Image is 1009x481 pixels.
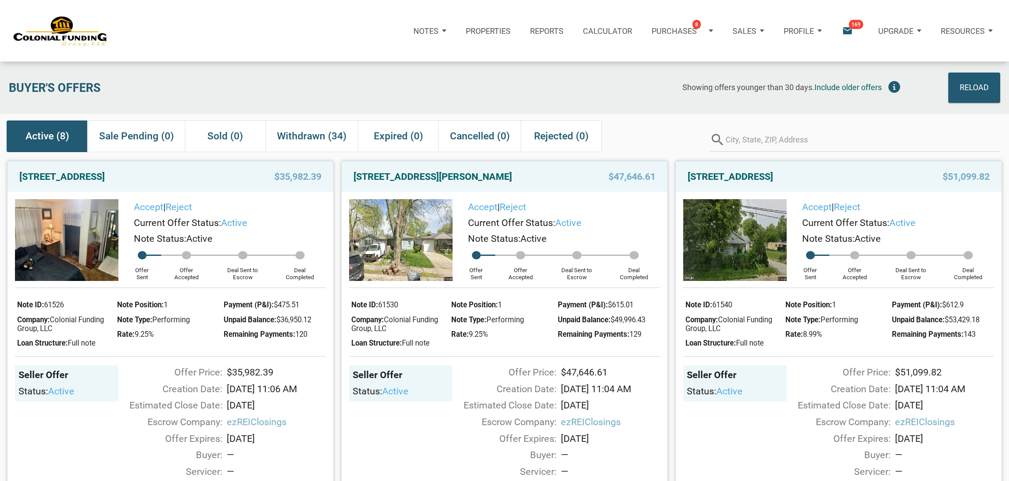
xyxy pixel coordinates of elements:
[723,15,774,47] button: Sales
[19,169,105,185] a: [STREET_ADDRESS]
[274,259,326,281] div: Deal Completed
[18,386,48,397] span: Status:
[849,20,863,29] span: 169
[117,300,164,309] span: Note Position:
[785,315,821,324] span: Note Type:
[782,398,891,413] div: Estimated Close Date:
[222,398,331,413] div: [DATE]
[891,365,999,380] div: $51,099.82
[404,11,456,50] a: Notes
[814,83,882,92] span: Include older offers
[451,300,498,309] span: Note Position:
[945,315,980,324] span: $53,429.18
[712,300,732,309] span: 61540
[948,73,1000,103] button: Reload
[161,259,211,281] div: Offer Accepted
[878,26,913,36] p: Upgrade
[561,465,660,479] div: —
[448,432,556,446] div: Offer Expires:
[782,465,891,479] div: Servicer:
[556,432,665,446] div: [DATE]
[725,128,1000,152] input: City, State, ZIP, Address
[274,300,299,309] span: $475.51
[164,300,168,309] span: 1
[468,217,555,228] span: Current Offer Status:
[891,432,999,446] div: [DATE]
[274,169,321,185] span: $35,982.39
[457,259,495,281] div: Offer Sent
[413,26,438,36] p: Notes
[774,11,832,50] a: Profile
[942,300,964,309] span: $612.9
[17,339,68,347] span: Loan Structure:
[224,300,274,309] span: Payment (P&I):
[44,300,64,309] span: 61526
[791,259,829,281] div: Offer Sent
[468,233,520,244] span: Note Status:
[207,128,243,144] span: Sold (0)
[114,432,222,446] div: Offer Expires:
[520,233,547,244] span: Active
[117,330,135,339] span: Rate:
[716,386,743,397] span: active
[941,26,985,36] p: Resources
[642,15,723,47] button: Purchases8
[561,415,660,430] span: ezREIClosings
[221,217,247,228] span: active
[733,26,756,36] p: Sales
[135,330,154,339] span: 9.25%
[7,120,87,152] div: Active (8)
[134,201,192,212] span: |
[351,300,378,309] span: Note ID:
[895,465,994,479] div: —
[692,20,701,29] span: 8
[17,300,44,309] span: Note ID:
[832,11,869,50] button: email169
[227,465,326,479] div: —
[892,315,945,324] span: Unpaid Balance:
[710,128,725,152] i: search
[500,201,526,212] a: Reject
[114,448,222,463] div: Buyer:
[802,201,860,212] span: |
[558,300,608,309] span: Payment (P&I):
[931,15,1002,47] button: Resources
[404,15,456,47] button: Notes
[521,120,601,152] div: Rejected (0)
[448,398,556,413] div: Estimated Close Date:
[608,169,655,185] span: $47,646.61
[774,15,832,47] button: Profile
[438,120,521,152] div: Cancelled (0)
[212,259,274,281] div: Deal Sent to Escrow
[114,382,222,397] div: Creation Date:
[534,128,589,144] span: Rejected (0)
[942,259,994,281] div: Deal Completed
[277,128,346,144] span: Withdrawn (34)
[224,330,295,339] span: Remaining Payments:
[821,315,858,324] span: Performing
[520,11,573,50] button: Reports
[834,201,860,212] a: Reject
[561,448,660,463] div: —
[785,330,803,339] span: Rate:
[99,128,174,144] span: Sale Pending (0)
[558,330,630,339] span: Remaining Payments:
[123,259,161,281] div: Offer Sent
[608,300,633,309] span: $615.01
[495,259,545,281] div: Offer Accepted
[803,330,822,339] span: 8.99%
[114,415,222,430] div: Escrow Company:
[723,11,774,50] a: Sales
[687,386,716,397] span: Status:
[841,25,853,37] i: email
[931,11,1002,50] a: Resources
[17,315,104,333] span: Colonial Funding Group, LLC
[451,330,469,339] span: Rate:
[642,11,723,50] a: Purchases8
[374,128,423,144] span: Expired (0)
[186,233,213,244] span: Active
[583,26,632,36] p: Calculator
[222,382,331,397] div: [DATE] 11:06 AM
[134,217,221,228] span: Current Offer Status:
[832,300,836,309] span: 1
